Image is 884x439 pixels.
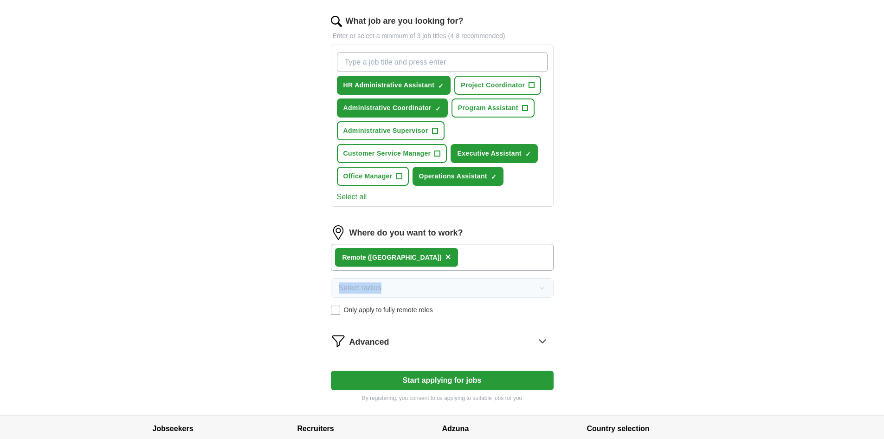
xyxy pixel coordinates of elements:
[525,151,531,158] span: ✓
[445,252,451,262] span: ×
[454,76,541,95] button: Project Coordinator
[337,144,447,163] button: Customer Service Manager
[349,336,389,348] span: Advanced
[343,171,393,181] span: Office Manager
[413,167,503,186] button: Operations Assistant✓
[344,305,433,315] span: Only apply to fully remote roles
[331,31,554,41] p: Enter or select a minimum of 3 job titles (4-8 recommended)
[343,80,435,90] span: HR Administrative Assistant
[331,16,342,27] img: search.png
[458,103,518,113] span: Program Assistant
[339,282,382,294] span: Select radius
[435,105,441,112] span: ✓
[445,250,451,264] button: ×
[331,334,346,348] img: filter
[343,149,431,158] span: Customer Service Manager
[461,80,525,90] span: Project Coordinator
[491,173,497,181] span: ✓
[343,103,432,113] span: Administrative Coordinator
[331,371,554,390] button: Start applying for jobs
[337,76,451,95] button: HR Administrative Assistant✓
[331,278,554,298] button: Select radius
[337,98,448,118] button: Administrative Coordinator✓
[438,82,444,90] span: ✓
[452,98,535,118] button: Program Assistant
[337,167,409,186] button: Office Manager
[331,306,340,315] input: Only apply to fully remote roles
[342,253,442,262] div: Remote ([GEOGRAPHIC_DATA])
[457,149,521,158] span: Executive Assistant
[337,191,367,203] button: Select all
[349,227,463,239] label: Where do you want to work?
[451,144,537,163] button: Executive Assistant✓
[419,171,487,181] span: Operations Assistant
[337,121,445,140] button: Administrative Supervisor
[346,15,464,27] label: What job are you looking for?
[343,126,428,136] span: Administrative Supervisor
[331,225,346,240] img: location.png
[331,394,554,402] p: By registering, you consent to us applying to suitable jobs for you
[337,52,548,72] input: Type a job title and press enter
